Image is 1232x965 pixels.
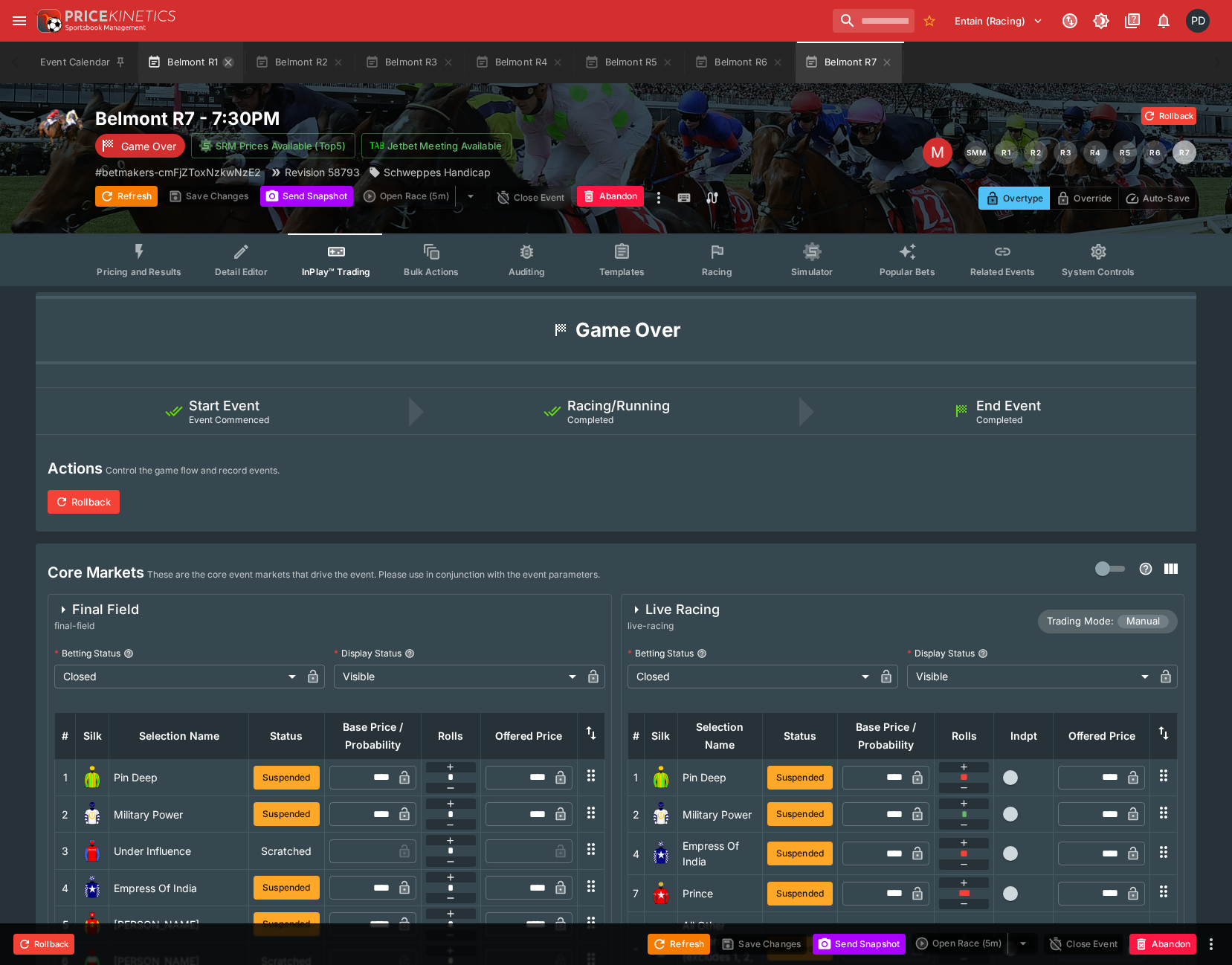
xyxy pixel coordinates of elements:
[109,759,249,795] td: Pin Deep
[978,648,988,659] button: Display Status
[575,42,683,83] button: Belmont R5
[1054,712,1150,759] th: Offered Price
[404,648,415,659] button: Display Status
[109,796,249,833] td: Military Power
[65,10,175,22] img: PriceKinetics
[359,186,486,207] div: split button
[13,934,74,955] button: Rollback
[1118,187,1196,210] button: Auto-Save
[55,833,76,869] td: 3
[361,133,512,158] button: Jetbet Meeting Available
[649,766,673,790] img: runner 1
[880,266,935,277] span: Popular Bets
[994,712,1054,759] th: Independent
[923,138,952,167] div: Edit Meeting
[838,712,935,759] th: Base Price / Probability
[1054,141,1077,164] button: R3
[55,759,76,795] td: 1
[260,186,353,207] button: Send Snapshot
[1141,107,1196,125] button: Rollback
[370,138,384,153] img: jetbet-logo.svg
[1129,935,1196,950] span: Mark an event as closed and abandoned.
[813,934,906,955] button: Send Snapshot
[697,648,707,659] button: Betting Status
[1062,266,1135,277] span: System Controls
[628,647,694,659] p: Betting Status
[33,6,62,36] img: PriceKinetics Logo
[189,397,259,414] h5: Start Event
[48,490,120,514] button: Rollback
[109,906,249,943] td: [PERSON_NAME]
[55,869,76,906] td: 4
[369,164,491,180] div: Schweppes Handicap
[1049,187,1118,210] button: Override
[1186,9,1210,33] div: Paul Dicioccio
[324,712,421,759] th: Base Price / Probability
[767,882,833,906] button: Suspended
[649,842,673,865] img: runner 4
[48,459,103,478] h4: Actions
[767,766,833,790] button: Suspended
[1143,141,1167,164] button: R6
[254,802,319,826] button: Suspended
[285,164,360,180] p: Revision 58793
[1119,7,1146,34] button: Documentation
[677,712,762,759] th: Selection Name
[649,882,673,906] img: runner 7
[628,619,720,633] span: live-racing
[421,712,480,759] th: Rolls
[917,9,941,33] button: No Bookmarks
[912,933,1038,954] div: split button
[970,266,1035,277] span: Related Events
[65,25,146,31] img: Sportsbook Management
[964,141,988,164] button: SMM
[80,766,104,790] img: runner 1
[907,647,975,659] p: Display Status
[121,138,176,154] p: Game Over
[767,802,833,826] button: Suspended
[575,317,681,343] h1: Game Over
[976,414,1022,425] span: Completed
[31,42,135,83] button: Event Calendar
[978,187,1050,210] button: Overtype
[1173,141,1196,164] button: R7
[677,759,762,795] td: Pin Deep
[1074,190,1112,206] p: Override
[109,712,249,759] th: Selection Name
[677,875,762,911] td: Prince
[628,665,874,688] div: Closed
[246,42,353,83] button: Belmont R2
[404,266,459,277] span: Bulk Actions
[55,906,76,943] td: 5
[935,712,994,759] th: Rolls
[1057,7,1083,34] button: Connected to PK
[567,414,613,425] span: Completed
[109,869,249,906] td: Empress Of India
[215,266,268,277] span: Detail Editor
[1117,614,1169,629] span: Manual
[567,397,670,414] h5: Racing/Running
[80,876,104,900] img: runner 4
[189,414,269,425] span: Event Commenced
[254,912,319,936] button: Suspended
[356,42,463,83] button: Belmont R3
[677,796,762,833] td: Military Power
[480,712,577,759] th: Offered Price
[577,188,644,203] span: Mark an event as closed and abandoned.
[628,833,644,875] td: 4
[628,796,644,833] td: 2
[55,796,76,833] td: 2
[946,9,1052,33] button: Select Tenant
[702,266,732,277] span: Racing
[97,266,181,277] span: Pricing and Results
[106,463,280,478] p: Control the game flow and record events.
[85,233,1146,286] div: Event type filters
[1202,935,1220,953] button: more
[76,712,109,759] th: Silk
[907,665,1154,688] div: Visible
[677,833,762,875] td: Empress Of India
[1003,190,1043,206] p: Overtype
[1113,141,1137,164] button: R5
[1088,7,1115,34] button: Toggle light/dark mode
[147,567,600,582] p: These are the core event markets that drive the event. Please use in conjunction with the event p...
